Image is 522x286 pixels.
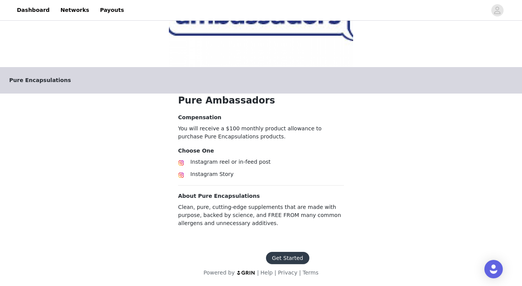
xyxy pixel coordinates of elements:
[178,147,344,155] h4: Choose One
[278,270,297,276] a: Privacy
[257,270,259,276] span: |
[56,2,94,19] a: Networks
[178,94,344,107] h1: Pure Ambassadors
[274,270,276,276] span: |
[9,76,71,84] span: Pure Encapsulations
[178,125,344,141] p: You will receive a $100 monthly product allowance to purchase Pure Encapsulations products.
[302,270,318,276] a: Terms
[178,172,184,178] img: Instagram Icon
[178,160,184,166] img: Instagram Icon
[178,192,344,200] h4: About Pure Encapsulations
[12,2,54,19] a: Dashboard
[190,159,271,165] span: Instagram reel or in-feed post
[261,270,273,276] a: Help
[178,113,344,122] h4: Compensation
[178,203,344,227] p: Clean, pure, cutting-edge supplements that are made with purpose, backed by science, and FREE FRO...
[484,260,503,278] div: Open Intercom Messenger
[95,2,129,19] a: Payouts
[494,4,501,16] div: avatar
[236,270,256,275] img: logo
[299,270,301,276] span: |
[190,171,234,177] span: Instagram Story
[266,252,309,264] button: Get Started
[203,270,235,276] span: Powered by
